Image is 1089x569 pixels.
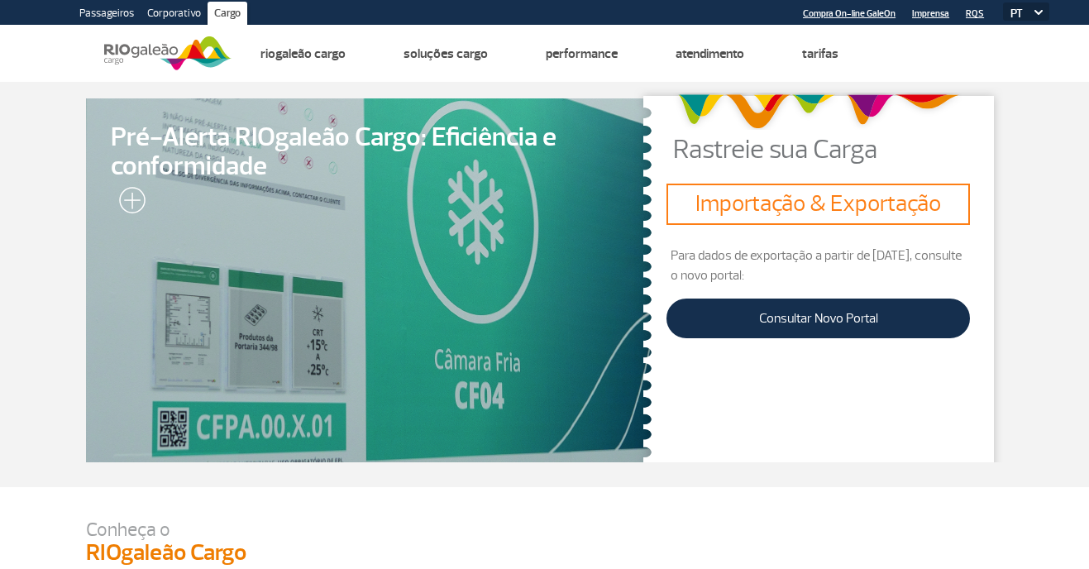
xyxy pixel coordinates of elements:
[673,136,1004,163] p: Rastreie sua Carga
[666,246,970,285] p: Para dados de exportação a partir de [DATE], consulte o novo portal:
[86,539,1004,567] h3: RIOgaleão Cargo
[111,187,146,220] img: leia-mais
[404,45,488,62] a: Soluções Cargo
[86,98,652,462] a: Pré-Alerta RIOgaleão Cargo: Eficiência e conformidade
[966,8,984,19] a: RQS
[546,45,618,62] a: Performance
[208,2,247,28] a: Cargo
[666,299,970,338] a: Consultar Novo Portal
[86,520,1004,539] p: Conheça o
[803,8,896,19] a: Compra On-line GaleOn
[676,45,744,62] a: Atendimento
[260,45,346,62] a: Riogaleão Cargo
[673,190,963,218] h3: Importação & Exportação
[802,45,838,62] a: Tarifas
[141,2,208,28] a: Corporativo
[671,86,965,136] img: grafismo
[912,8,949,19] a: Imprensa
[73,2,141,28] a: Passageiros
[111,123,627,181] span: Pré-Alerta RIOgaleão Cargo: Eficiência e conformidade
